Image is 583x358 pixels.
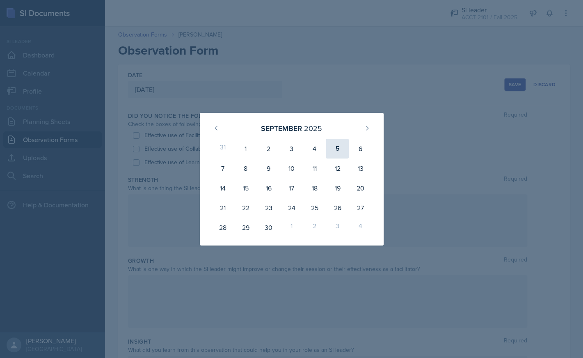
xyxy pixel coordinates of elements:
div: 4 [303,139,326,158]
div: 22 [234,198,257,218]
div: 6 [349,139,372,158]
div: 16 [257,178,280,198]
div: 2025 [304,123,322,134]
div: September [261,123,302,134]
div: 4 [349,218,372,237]
div: 5 [326,139,349,158]
div: 19 [326,178,349,198]
div: 11 [303,158,326,178]
div: 23 [257,198,280,218]
div: 3 [326,218,349,237]
div: 2 [303,218,326,237]
div: 13 [349,158,372,178]
div: 17 [280,178,303,198]
div: 15 [234,178,257,198]
div: 21 [211,198,234,218]
div: 20 [349,178,372,198]
div: 27 [349,198,372,218]
div: 29 [234,218,257,237]
div: 2 [257,139,280,158]
div: 3 [280,139,303,158]
div: 10 [280,158,303,178]
div: 1 [234,139,257,158]
div: 12 [326,158,349,178]
div: 18 [303,178,326,198]
div: 26 [326,198,349,218]
div: 9 [257,158,280,178]
div: 7 [211,158,234,178]
div: 30 [257,218,280,237]
div: 24 [280,198,303,218]
div: 25 [303,198,326,218]
div: 28 [211,218,234,237]
div: 8 [234,158,257,178]
div: 1 [280,218,303,237]
div: 14 [211,178,234,198]
div: 31 [211,139,234,158]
